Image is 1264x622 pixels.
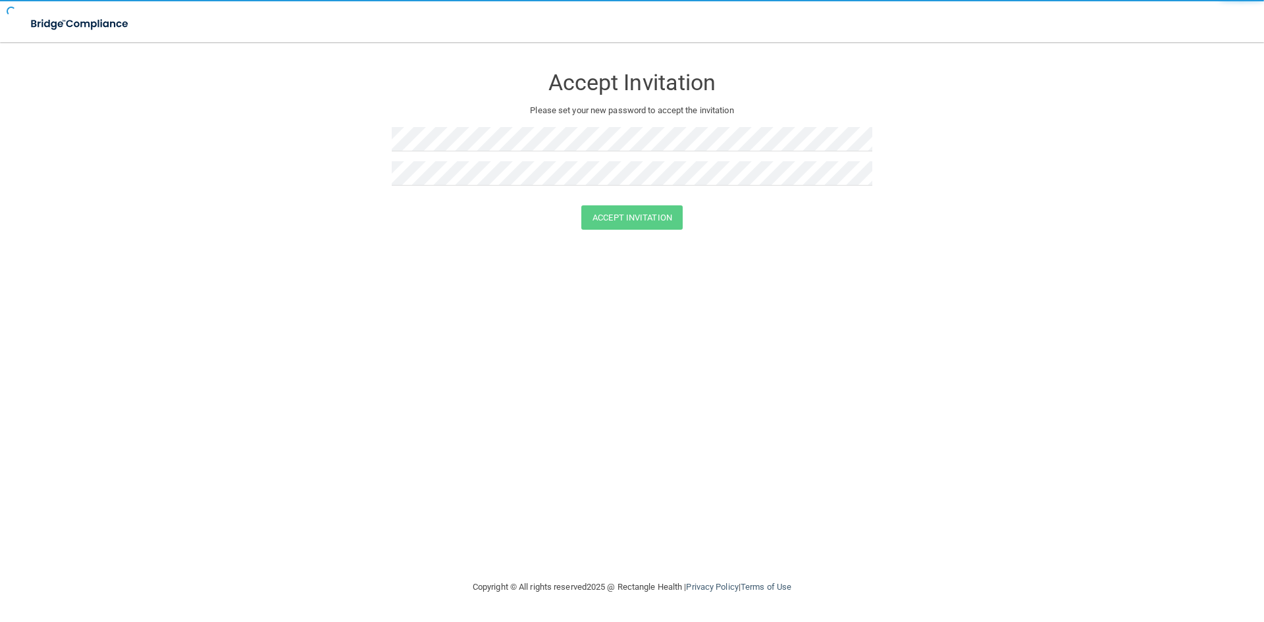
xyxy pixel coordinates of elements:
a: Terms of Use [741,582,791,592]
div: Copyright © All rights reserved 2025 @ Rectangle Health | | [392,566,872,608]
a: Privacy Policy [686,582,738,592]
h3: Accept Invitation [392,70,872,95]
button: Accept Invitation [581,205,683,230]
img: bridge_compliance_login_screen.278c3ca4.svg [20,11,141,38]
p: Please set your new password to accept the invitation [402,103,862,118]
